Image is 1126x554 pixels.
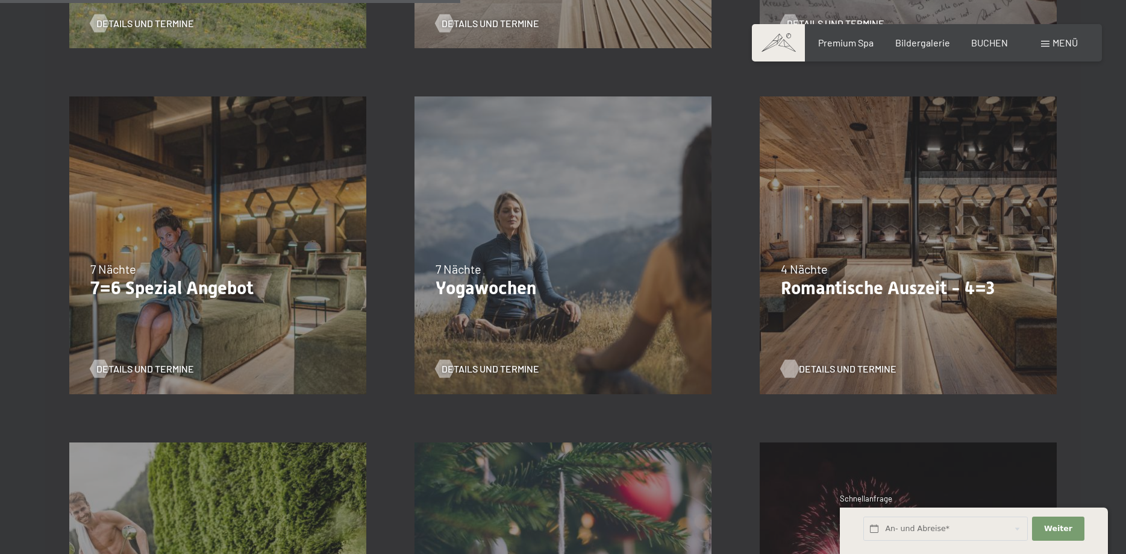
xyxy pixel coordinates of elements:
[1032,517,1084,541] button: Weiter
[90,362,194,376] a: Details und Termine
[436,277,690,299] p: Yogawochen
[781,362,884,376] a: Details und Termine
[781,17,884,30] a: Details und Termine
[781,262,828,276] span: 4 Nächte
[442,17,539,30] span: Details und Termine
[436,17,539,30] a: Details und Termine
[799,362,896,376] span: Details und Termine
[895,37,950,48] a: Bildergalerie
[1044,523,1072,534] span: Weiter
[787,17,884,30] span: Details und Termine
[442,362,539,376] span: Details und Termine
[90,277,345,299] p: 7=6 Spezial Angebot
[90,262,136,276] span: 7 Nächte
[96,17,194,30] span: Details und Termine
[781,277,1036,299] p: Romantische Auszeit - 4=3
[96,362,194,376] span: Details und Termine
[1052,37,1078,48] span: Menü
[436,262,481,276] span: 7 Nächte
[840,494,892,503] span: Schnellanfrage
[971,37,1008,48] a: BUCHEN
[90,17,194,30] a: Details und Termine
[436,362,539,376] a: Details und Termine
[818,37,874,48] a: Premium Spa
